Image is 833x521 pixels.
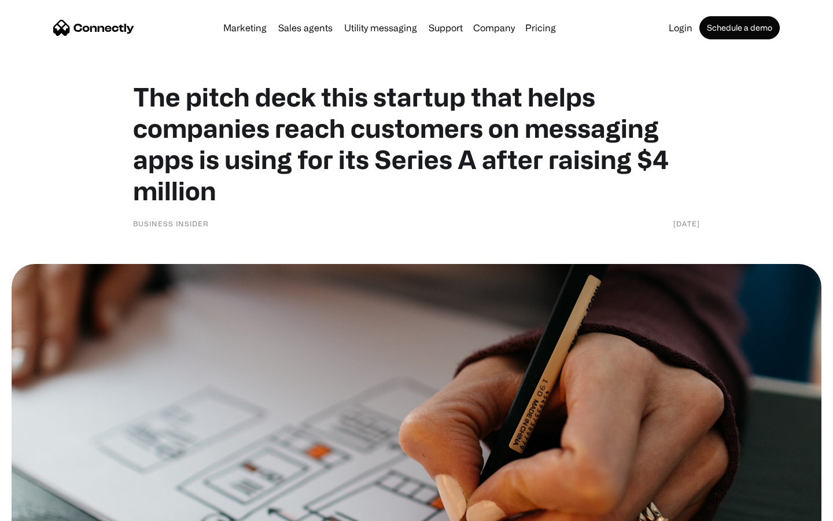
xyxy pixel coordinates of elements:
[133,81,700,206] h1: The pitch deck this startup that helps companies reach customers on messaging apps is using for i...
[664,23,697,32] a: Login
[274,23,337,32] a: Sales agents
[473,20,515,36] div: Company
[53,19,134,36] a: home
[23,501,69,517] ul: Language list
[133,218,209,229] div: Business Insider
[340,23,422,32] a: Utility messaging
[673,218,700,229] div: [DATE]
[470,20,518,36] div: Company
[219,23,271,32] a: Marketing
[12,501,69,517] aside: Language selected: English
[521,23,561,32] a: Pricing
[424,23,467,32] a: Support
[699,16,780,39] a: Schedule a demo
